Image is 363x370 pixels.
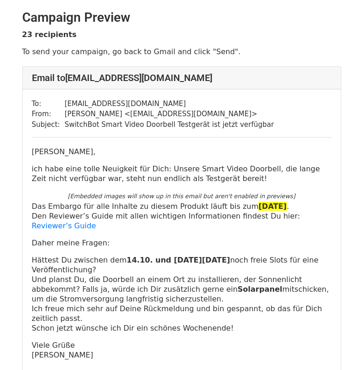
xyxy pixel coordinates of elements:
p: To send your campaign, go back to Gmail and click "Send". [22,47,341,56]
strong: 23 recipients [22,30,77,39]
td: From: [32,109,65,119]
p: Hättest Du zwischen dem noch freie Slots für eine Veröffentlichung? [32,255,332,275]
a: Reviewer’s Guide [32,221,96,230]
div: ​ [32,191,332,201]
p: Daher meine Fragen: [32,238,332,248]
td: To: [32,99,65,109]
strong: 14.10. und [DATE][DATE] [127,256,230,264]
em: [Embedded images will show up in this email but aren't enabled in previews] [68,193,295,200]
p: ich habe eine tolle Neuigkeit für Dich: Unsere Smart Video Doorbell, die lange Zeit nicht verfügb... [32,164,332,183]
td: [EMAIL_ADDRESS][DOMAIN_NAME] [65,99,274,109]
td: Subject: [32,119,65,130]
p: Ich freue mich sehr auf Deine Rückmeldung und bin gespannt, ob das für Dich zeitlich passt. Schon... [32,304,332,333]
p: Viele Grüße [PERSON_NAME] [32,340,332,360]
strong: Solarpanel [238,285,283,294]
h4: Email to [EMAIL_ADDRESS][DOMAIN_NAME] [32,72,332,83]
strong: [DATE] [258,202,287,211]
p: [PERSON_NAME], [32,147,332,157]
p: Und planst Du, die Doorbell an einem Ort zu installieren, der Sonnenlicht abbekommt? Falls ja, wü... [32,275,332,304]
h2: Campaign Preview [22,10,341,25]
p: Das Embargo für alle Inhalte zu diesem Produkt läuft bis zum . Den Reviewer’s Guide mit allen wic... [32,201,332,231]
td: [PERSON_NAME] < [EMAIL_ADDRESS][DOMAIN_NAME] > [65,109,274,119]
td: SwitchBot Smart Video Doorbell Testgerät ist jetzt verfügbar [65,119,274,130]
